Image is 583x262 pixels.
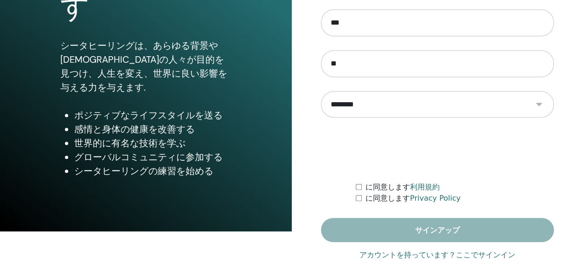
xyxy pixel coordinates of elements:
[60,39,231,94] p: シータヒーリングは、あらゆる背景や[DEMOGRAPHIC_DATA]の人々が目的を見つけ、人生を変え、世界に良い影響を与える力を与えます.
[410,183,440,191] a: 利用規約
[365,193,461,204] label: に同意します
[410,194,461,203] a: Privacy Policy
[359,249,515,261] a: アカウントを持っています？ここでサインイン
[365,182,440,193] label: に同意します
[74,150,231,164] li: グローバルコミュニティに参加する
[367,131,508,168] iframe: reCAPTCHA
[74,108,231,122] li: ポジティブなライフスタイルを送る
[74,164,231,178] li: シータヒーリングの練習を始める
[74,122,231,136] li: 感情と身体の健康を改善する
[74,136,231,150] li: 世界的に有名な技術を学ぶ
